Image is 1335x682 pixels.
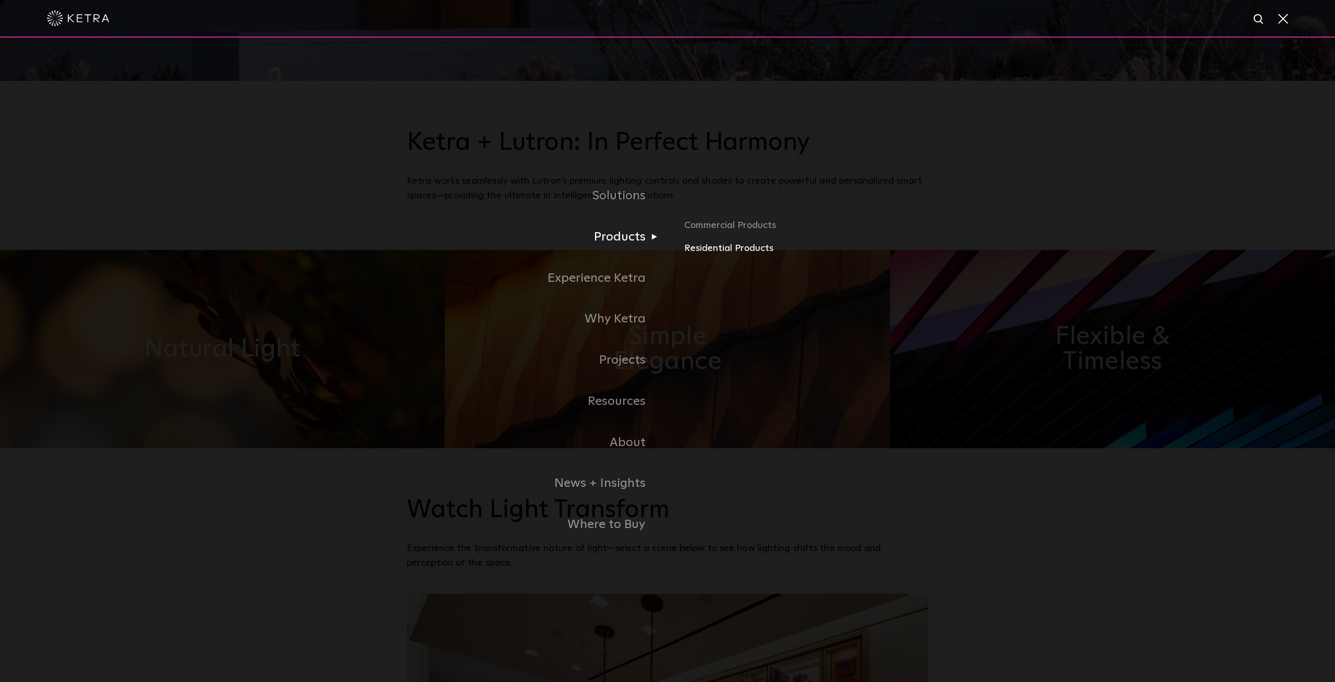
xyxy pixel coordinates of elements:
[1253,13,1266,26] img: search icon
[684,241,928,256] a: Residential Products
[407,463,667,504] a: News + Insights
[407,175,928,545] div: Navigation Menu
[407,258,667,299] a: Experience Ketra
[407,175,667,217] a: Solutions
[407,381,667,422] a: Resources
[407,504,667,545] a: Where to Buy
[684,218,928,241] a: Commercial Products
[407,217,667,258] a: Products
[47,10,110,26] img: ketra-logo-2019-white
[407,422,667,463] a: About
[407,298,667,340] a: Why Ketra
[407,340,667,381] a: Projects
